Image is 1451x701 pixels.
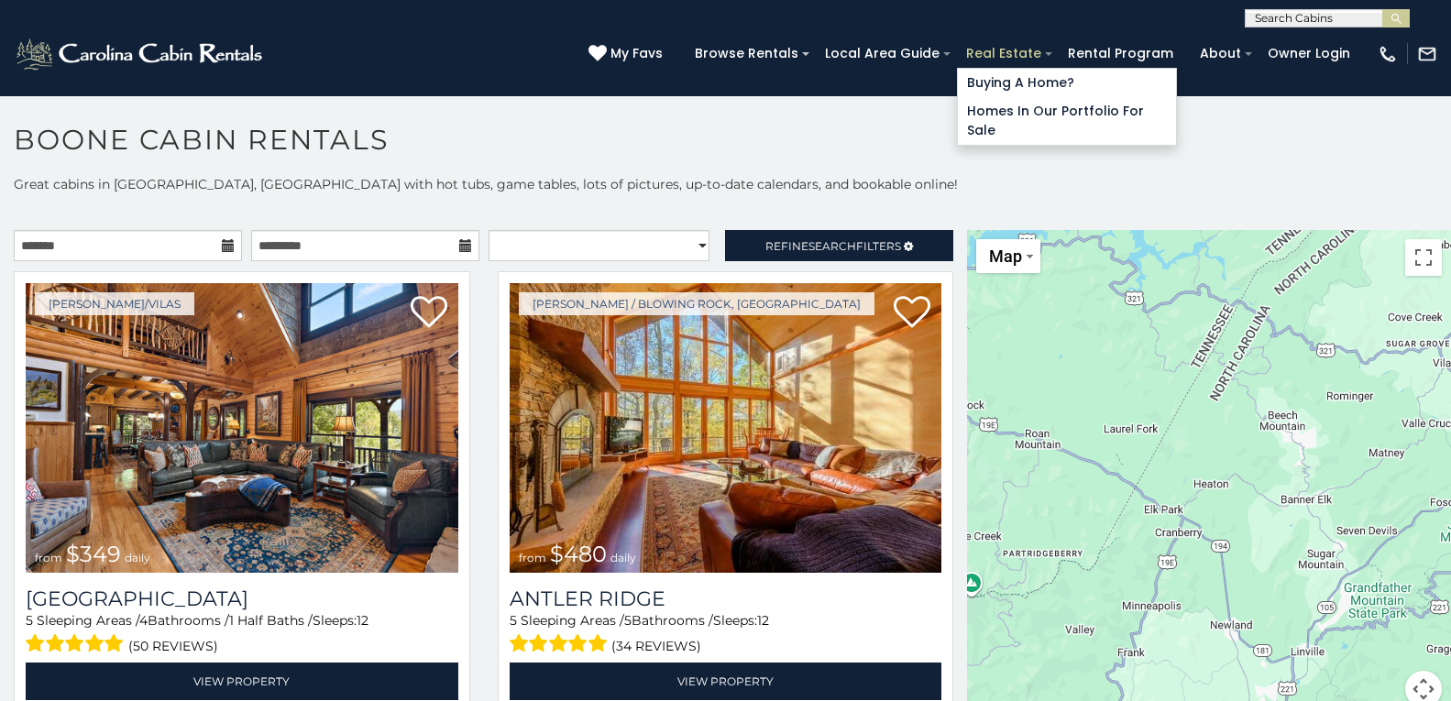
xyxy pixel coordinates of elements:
[26,611,458,658] div: Sleeping Areas / Bathrooms / Sleeps:
[66,541,121,567] span: $349
[1191,39,1250,68] a: About
[14,36,268,72] img: White-1-2.png
[958,97,1176,145] a: Homes in Our Portfolio For Sale
[510,283,942,573] a: Antler Ridge from $480 daily
[1417,44,1437,64] img: mail-regular-white.png
[139,612,148,629] span: 4
[128,634,218,658] span: (50 reviews)
[894,294,930,333] a: Add to favorites
[1378,44,1398,64] img: phone-regular-white.png
[1059,39,1182,68] a: Rental Program
[519,551,546,564] span: from
[519,292,874,315] a: [PERSON_NAME] / Blowing Rock, [GEOGRAPHIC_DATA]
[808,239,856,253] span: Search
[510,663,942,700] a: View Property
[125,551,150,564] span: daily
[958,69,1176,97] a: Buying A Home?
[976,239,1040,273] button: Change map style
[624,612,632,629] span: 5
[26,663,458,700] a: View Property
[26,283,458,573] a: Diamond Creek Lodge from $349 daily
[816,39,949,68] a: Local Area Guide
[686,39,808,68] a: Browse Rentals
[357,612,368,629] span: 12
[411,294,447,333] a: Add to favorites
[989,246,1022,266] span: Map
[725,230,953,261] a: RefineSearchFilters
[510,283,942,573] img: Antler Ridge
[510,612,517,629] span: 5
[611,634,701,658] span: (34 reviews)
[26,586,458,611] a: [GEOGRAPHIC_DATA]
[35,292,194,315] a: [PERSON_NAME]/Vilas
[1259,39,1359,68] a: Owner Login
[550,541,607,567] span: $480
[35,551,62,564] span: from
[1405,239,1442,276] button: Toggle fullscreen view
[26,586,458,611] h3: Diamond Creek Lodge
[229,612,313,629] span: 1 Half Baths /
[610,551,636,564] span: daily
[957,39,1050,68] a: Real Estate
[510,611,942,658] div: Sleeping Areas / Bathrooms / Sleeps:
[757,612,769,629] span: 12
[510,586,942,611] a: Antler Ridge
[26,612,33,629] span: 5
[588,44,667,64] a: My Favs
[765,239,901,253] span: Refine Filters
[26,283,458,573] img: Diamond Creek Lodge
[610,44,663,63] span: My Favs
